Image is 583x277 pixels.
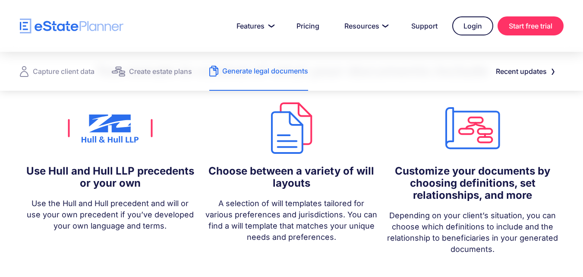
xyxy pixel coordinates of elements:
p: Use the Hull and Hull precedent and will or use your own precedent if you’ve developed your own l... [24,198,197,232]
a: Start free trial [498,16,564,35]
a: Create estate plans [112,52,192,91]
p: A selection of will templates tailored for various preferences and jurisdictions. You can find a ... [205,198,378,243]
a: home [20,19,123,34]
p: Depending on your client’s situation, you can choose which definitions to include and the relatio... [386,210,559,255]
div: Capture client data [33,65,95,77]
h5: Use Hull and Hull LLP precedents or your own [24,165,197,189]
a: Resources [334,17,397,35]
a: Capture client data [20,52,95,91]
a: Support [401,17,448,35]
div: Recent updates [496,65,547,77]
a: Pricing [286,17,330,35]
a: Recent updates [485,63,564,80]
div: Generate legal documents [222,65,308,77]
h5: Customize your documents by choosing definitions, set relationships, and more [386,165,559,201]
div: Create estate plans [129,65,192,77]
a: Generate legal documents [209,52,308,91]
h5: Choose between a variety of will layouts [205,165,378,189]
a: Features [226,17,282,35]
a: Login [452,16,493,35]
